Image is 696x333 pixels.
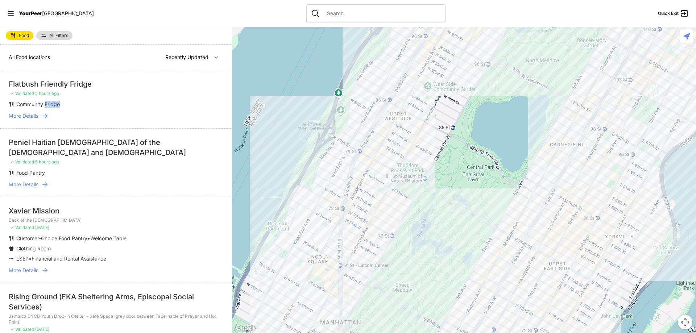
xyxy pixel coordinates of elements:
[9,137,223,158] div: Peniel Haitian [DEMOGRAPHIC_DATA] of the [DEMOGRAPHIC_DATA] and [DEMOGRAPHIC_DATA]
[35,326,49,332] span: [DATE]
[6,31,33,40] a: Food
[35,159,59,165] span: 5 hours ago
[9,267,38,274] span: More Details
[35,91,59,96] span: 5 hours ago
[323,10,441,17] input: Search
[9,313,223,325] p: Jamaica DYCD Youth Drop-in Center - Safe Space (grey door between Tabernacle of Prayer and Hot Po...
[9,112,38,120] span: More Details
[42,10,94,16] span: [GEOGRAPHIC_DATA]
[16,170,45,176] span: Food Pantry
[19,33,29,38] span: Food
[19,11,94,16] a: YourPeer[GEOGRAPHIC_DATA]
[678,315,692,329] button: Map camera controls
[10,225,34,230] span: ✓ Validated
[87,235,90,241] span: •
[49,33,68,38] span: All Filters
[19,10,42,16] span: YourPeer
[10,326,34,332] span: ✓ Validated
[9,112,223,120] a: More Details
[234,324,258,333] img: Google
[32,255,106,262] span: Financial and Rental Assistance
[9,181,223,188] a: More Details
[36,31,72,40] a: All Filters
[16,245,51,251] span: Clothing Room
[9,292,223,312] div: Rising Ground (FKA Sheltering Arms, Episcopal Social Services)
[9,217,223,223] p: Back of the [DEMOGRAPHIC_DATA]
[658,9,689,18] a: Quick Exit
[9,181,38,188] span: More Details
[9,54,50,60] span: All Food locations
[29,255,32,262] span: •
[9,267,223,274] a: More Details
[9,206,223,216] div: Xavier Mission
[9,79,223,89] div: Flatbush Friendly Fridge
[234,324,258,333] a: Open this area in Google Maps (opens a new window)
[10,159,34,165] span: ✓ Validated
[10,91,34,96] span: ✓ Validated
[90,235,127,241] span: Welcome Table
[16,255,29,262] span: LSEP
[16,101,60,107] span: Community Fridge
[16,235,87,241] span: Customer-Choice Food Pantry
[658,11,679,16] span: Quick Exit
[35,225,49,230] span: [DATE]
